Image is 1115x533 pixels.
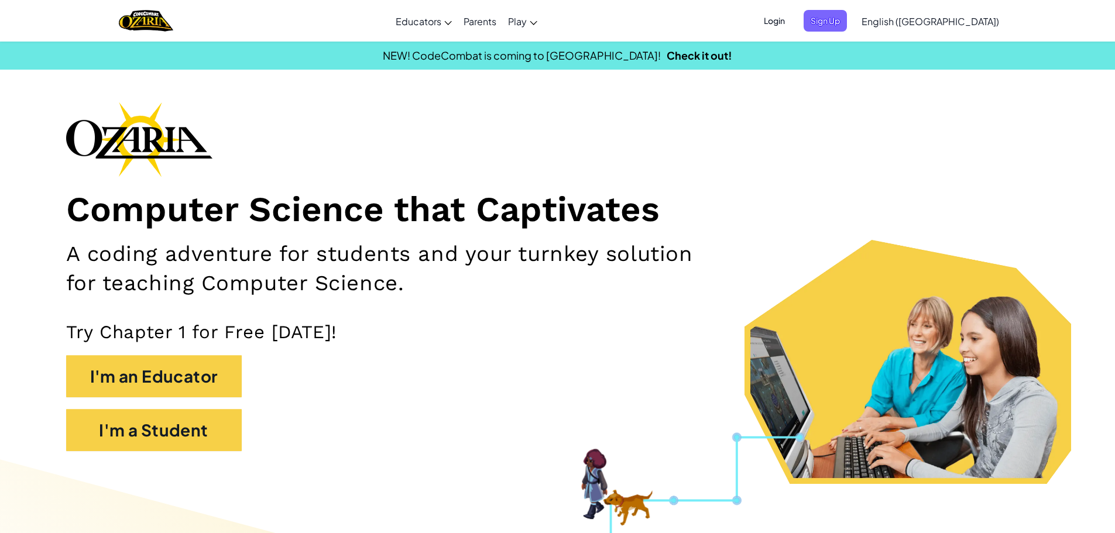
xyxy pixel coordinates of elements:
[396,15,441,27] span: Educators
[508,15,527,27] span: Play
[119,9,173,33] img: Home
[66,102,212,177] img: Ozaria branding logo
[66,188,1049,231] h1: Computer Science that Captivates
[390,5,458,37] a: Educators
[757,10,792,32] button: Login
[804,10,847,32] button: Sign Up
[66,321,1049,343] p: Try Chapter 1 for Free [DATE]!
[66,239,725,297] h2: A coding adventure for students and your turnkey solution for teaching Computer Science.
[458,5,502,37] a: Parents
[667,49,732,62] a: Check it out!
[66,355,242,397] button: I'm an Educator
[383,49,661,62] span: NEW! CodeCombat is coming to [GEOGRAPHIC_DATA]!
[119,9,173,33] a: Ozaria by CodeCombat logo
[856,5,1005,37] a: English ([GEOGRAPHIC_DATA])
[502,5,543,37] a: Play
[862,15,999,27] span: English ([GEOGRAPHIC_DATA])
[66,409,242,451] button: I'm a Student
